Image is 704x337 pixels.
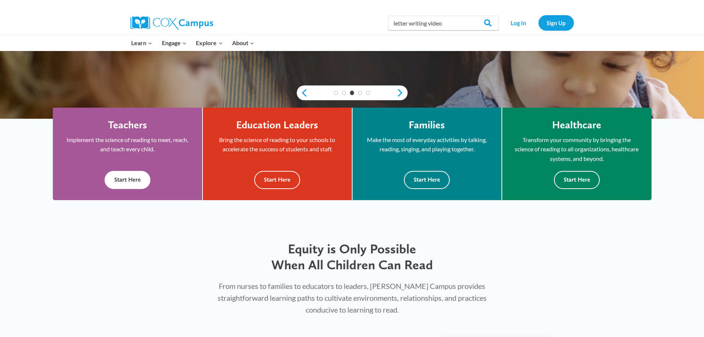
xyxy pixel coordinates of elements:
a: 3 [350,91,354,95]
a: next [397,88,408,97]
a: 1 [334,91,338,95]
p: Bring the science of reading to your schools to accelerate the success of students and staff. [214,135,341,154]
a: Education Leaders Bring the science of reading to your schools to accelerate the success of stude... [203,108,352,200]
span: Equity is Only Possible When All Children Can Read [271,241,433,273]
button: Start Here [554,171,600,189]
h4: Healthcare [552,119,601,131]
div: content slider buttons [297,85,408,100]
p: From nurses to families to educators to leaders, [PERSON_NAME] Campus provides straightforward le... [209,280,495,316]
p: Transform your community by bringing the science of reading to all organizations, healthcare syst... [513,135,640,164]
a: Teachers Implement the science of reading to meet, reach, and teach every child. Start Here [53,108,202,200]
a: 2 [342,91,346,95]
button: Child menu of Engage [157,35,191,51]
button: Start Here [254,171,300,189]
button: Child menu of Explore [191,35,228,51]
button: Child menu of Learn [127,35,157,51]
h4: Education Leaders [236,119,318,131]
button: Child menu of About [227,35,259,51]
input: Search Cox Campus [388,16,499,30]
a: 5 [366,91,370,95]
h4: Families [409,119,445,131]
a: previous [297,88,308,97]
h4: Teachers [108,119,147,131]
a: 4 [358,91,362,95]
a: Families Make the most of everyday activities by talking, reading, singing, and playing together.... [353,108,501,200]
nav: Secondary Navigation [503,15,574,30]
p: Make the most of everyday activities by talking, reading, singing, and playing together. [364,135,490,154]
img: Cox Campus [130,16,213,30]
a: Healthcare Transform your community by bringing the science of reading to all organizations, heal... [502,108,652,200]
p: Implement the science of reading to meet, reach, and teach every child. [64,135,191,154]
button: Start Here [404,171,450,189]
nav: Primary Navigation [127,35,259,51]
a: Sign Up [538,15,574,30]
a: Log In [503,15,535,30]
button: Start Here [105,171,150,189]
